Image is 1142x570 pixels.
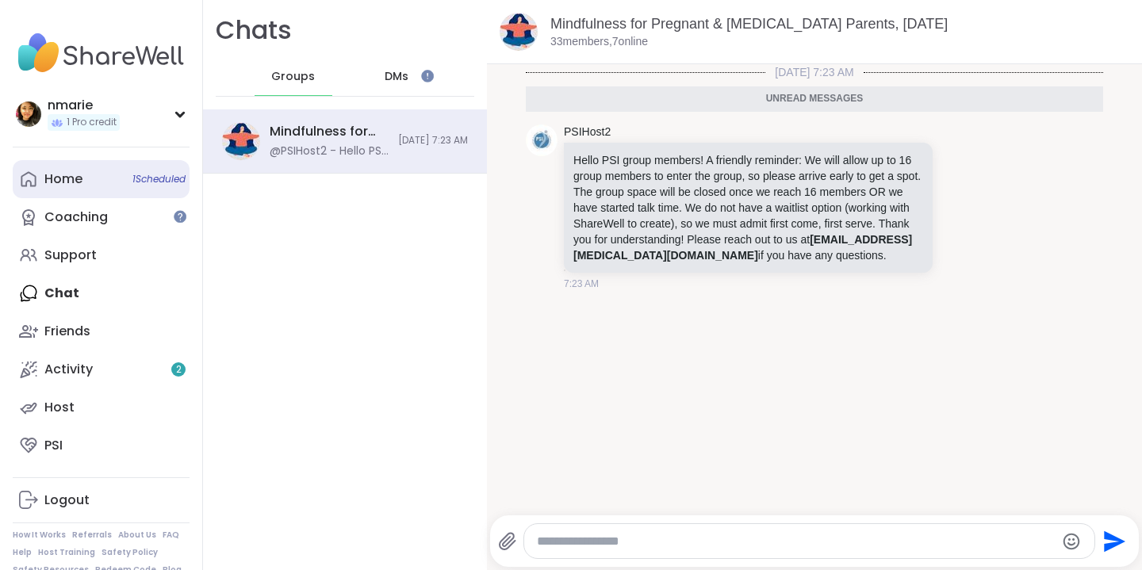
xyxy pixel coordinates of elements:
div: PSI [44,437,63,454]
iframe: Spotlight [421,70,434,82]
a: How It Works [13,530,66,541]
button: Emoji picker [1062,532,1081,551]
img: ShareWell Nav Logo [13,25,190,81]
div: Support [44,247,97,264]
img: Mindfulness for Pregnant & Postpartum Parents, Sep 10 [500,13,538,51]
a: Friends [13,312,190,350]
img: nmarie [16,101,41,127]
div: @PSIHost2 - Hello PSI group members! A friendly reminder: We will allow up to 16 group members to... [270,143,389,159]
p: 33 members, 7 online [550,34,648,50]
button: Send [1095,523,1131,559]
div: Mindfulness for Pregnant & [MEDICAL_DATA] Parents, [DATE] [270,123,389,140]
div: Unread messages [526,86,1103,112]
a: Referrals [72,530,112,541]
a: Home1Scheduled [13,160,190,198]
h1: Chats [216,13,292,48]
span: 2 [176,363,182,377]
div: Home [44,170,82,188]
a: Host [13,388,190,427]
textarea: Type your message [537,534,1055,549]
a: Activity2 [13,350,190,388]
a: Coaching [13,198,190,236]
p: Hello PSI group members! A friendly reminder: We will allow up to 16 group members to enter the g... [573,152,923,263]
a: Safety Policy [102,547,158,558]
span: 7:23 AM [564,277,599,291]
a: Mindfulness for Pregnant & [MEDICAL_DATA] Parents, [DATE] [550,16,948,32]
a: Host Training [38,547,95,558]
span: 1 Scheduled [132,173,186,186]
a: FAQ [163,530,179,541]
a: Logout [13,481,190,519]
a: PSI [13,427,190,465]
a: Support [13,236,190,274]
span: Groups [271,69,315,85]
div: Coaching [44,208,108,226]
div: Logout [44,492,90,509]
div: Host [44,399,75,416]
img: https://sharewell-space-live.sfo3.digitaloceanspaces.com/user-generated/59b41db4-90de-4206-a750-c... [526,124,558,156]
span: [DATE] 7:23 AM [765,64,863,80]
div: Activity [44,361,93,378]
a: About Us [118,530,156,541]
span: DMs [385,69,408,85]
a: PSIHost2 [564,124,611,140]
span: 1 Pro credit [67,116,117,129]
div: Friends [44,323,90,340]
img: Mindfulness for Pregnant & Postpartum Parents, Sep 10 [222,122,260,160]
div: nmarie [48,97,120,114]
iframe: Spotlight [174,210,186,223]
span: [DATE] 7:23 AM [398,134,468,147]
a: Help [13,547,32,558]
